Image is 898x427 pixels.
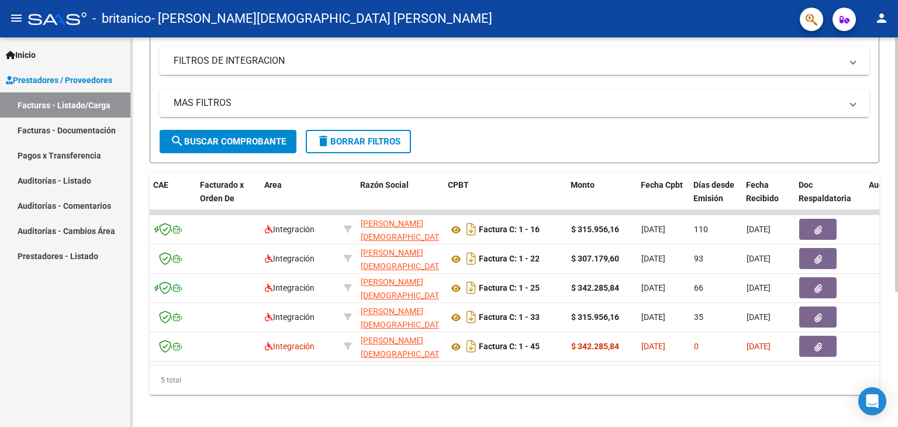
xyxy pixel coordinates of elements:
[160,89,869,117] mat-expansion-panel-header: MAS FILTROS
[479,254,540,264] strong: Factura C: 1 - 22
[170,134,184,148] mat-icon: search
[361,248,446,284] span: [PERSON_NAME][DEMOGRAPHIC_DATA] [PERSON_NAME]
[174,97,841,109] mat-panel-title: MAS FILTROS
[479,342,540,352] strong: Factura C: 1 - 45
[464,220,479,239] i: Descargar documento
[747,283,771,292] span: [DATE]
[160,130,296,153] button: Buscar Comprobante
[479,284,540,293] strong: Factura C: 1 - 25
[747,312,771,322] span: [DATE]
[150,366,879,395] div: 5 total
[464,337,479,356] i: Descargar documento
[170,136,286,147] span: Buscar Comprobante
[443,173,566,224] datatable-header-cell: CPBT
[641,180,683,190] span: Fecha Cpbt
[694,254,703,263] span: 93
[264,180,282,190] span: Area
[694,342,699,351] span: 0
[361,336,446,372] span: [PERSON_NAME][DEMOGRAPHIC_DATA] [PERSON_NAME]
[641,312,665,322] span: [DATE]
[741,173,794,224] datatable-header-cell: Fecha Recibido
[858,387,886,415] div: Open Intercom Messenger
[361,219,446,255] span: [PERSON_NAME][DEMOGRAPHIC_DATA] [PERSON_NAME]
[448,180,469,190] span: CPBT
[148,173,195,224] datatable-header-cell: CAE
[151,6,492,32] span: - [PERSON_NAME][DEMOGRAPHIC_DATA] [PERSON_NAME]
[265,312,315,322] span: Integración
[694,283,703,292] span: 66
[265,254,315,263] span: Integración
[6,74,112,87] span: Prestadores / Proveedores
[641,342,665,351] span: [DATE]
[361,277,446,314] span: [PERSON_NAME][DEMOGRAPHIC_DATA] [PERSON_NAME]
[265,283,315,292] span: Integración
[195,173,260,224] datatable-header-cell: Facturado x Orden De
[746,180,779,203] span: Fecha Recibido
[747,225,771,234] span: [DATE]
[571,254,619,263] strong: $ 307.179,60
[479,225,540,235] strong: Factura C: 1 - 16
[693,180,734,203] span: Días desde Emisión
[636,173,689,224] datatable-header-cell: Fecha Cpbt
[641,254,665,263] span: [DATE]
[9,11,23,25] mat-icon: menu
[571,342,619,351] strong: $ 342.285,84
[571,180,595,190] span: Monto
[92,6,151,32] span: - britanico
[694,225,708,234] span: 110
[174,54,841,67] mat-panel-title: FILTROS DE INTEGRACION
[316,136,400,147] span: Borrar Filtros
[361,307,446,343] span: [PERSON_NAME][DEMOGRAPHIC_DATA] [PERSON_NAME]
[306,130,411,153] button: Borrar Filtros
[153,180,168,190] span: CAE
[361,246,439,271] div: 20299464793
[265,225,315,234] span: Integración
[464,249,479,268] i: Descargar documento
[747,342,771,351] span: [DATE]
[571,225,619,234] strong: $ 315.956,16
[794,173,864,224] datatable-header-cell: Doc Respaldatoria
[265,342,315,351] span: Integración
[641,225,665,234] span: [DATE]
[361,305,439,329] div: 20299464793
[689,173,741,224] datatable-header-cell: Días desde Emisión
[571,283,619,292] strong: $ 342.285,84
[6,49,36,61] span: Inicio
[464,278,479,297] i: Descargar documento
[355,173,443,224] datatable-header-cell: Razón Social
[571,312,619,322] strong: $ 315.956,16
[799,180,851,203] span: Doc Respaldatoria
[464,308,479,326] i: Descargar documento
[160,47,869,75] mat-expansion-panel-header: FILTROS DE INTEGRACION
[641,283,665,292] span: [DATE]
[566,173,636,224] datatable-header-cell: Monto
[875,11,889,25] mat-icon: person
[316,134,330,148] mat-icon: delete
[260,173,339,224] datatable-header-cell: Area
[361,217,439,242] div: 20299464793
[479,313,540,322] strong: Factura C: 1 - 33
[200,180,244,203] span: Facturado x Orden De
[360,180,409,190] span: Razón Social
[694,312,703,322] span: 35
[747,254,771,263] span: [DATE]
[361,334,439,359] div: 20299464793
[361,276,439,300] div: 20299464793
